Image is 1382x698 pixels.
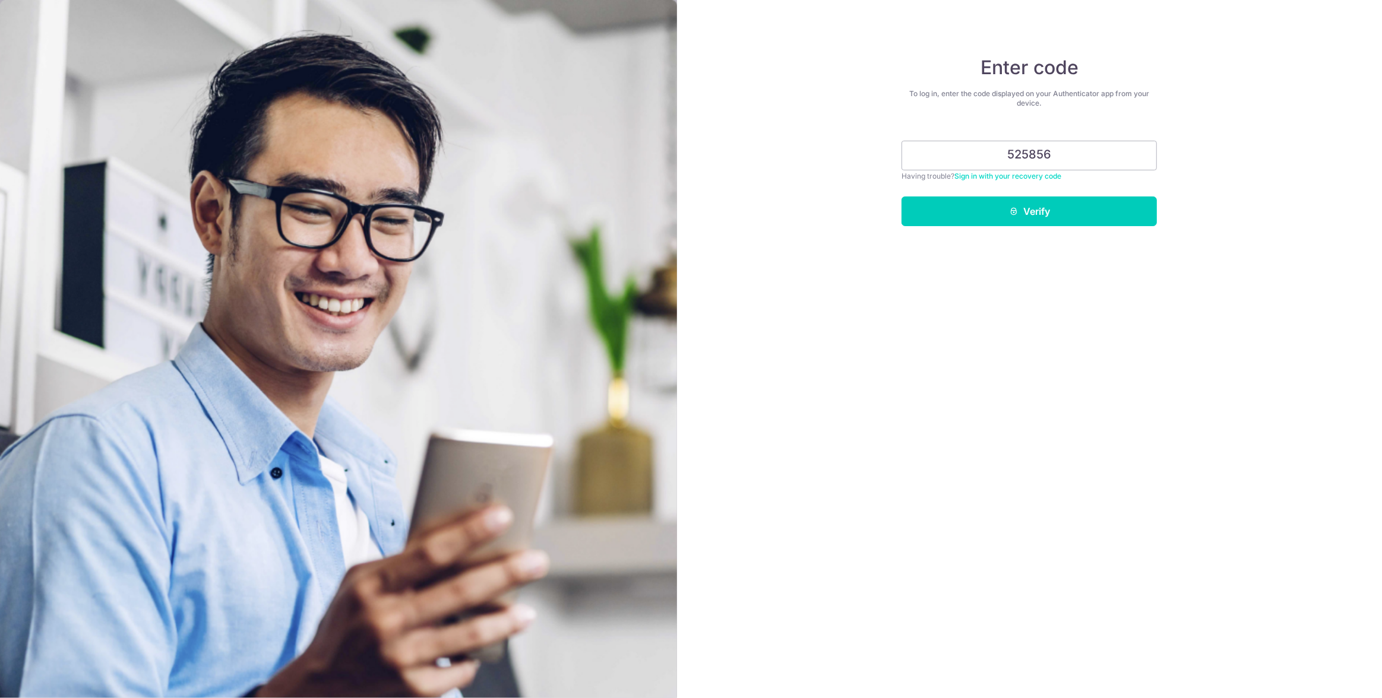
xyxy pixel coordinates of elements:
h4: Enter code [902,56,1157,80]
div: To log in, enter the code displayed on your Authenticator app from your device. [902,89,1157,108]
button: Verify [902,196,1157,226]
a: Sign in with your recovery code [954,172,1061,180]
input: Enter 6 digit code [902,141,1157,170]
div: Having trouble? [902,170,1157,182]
